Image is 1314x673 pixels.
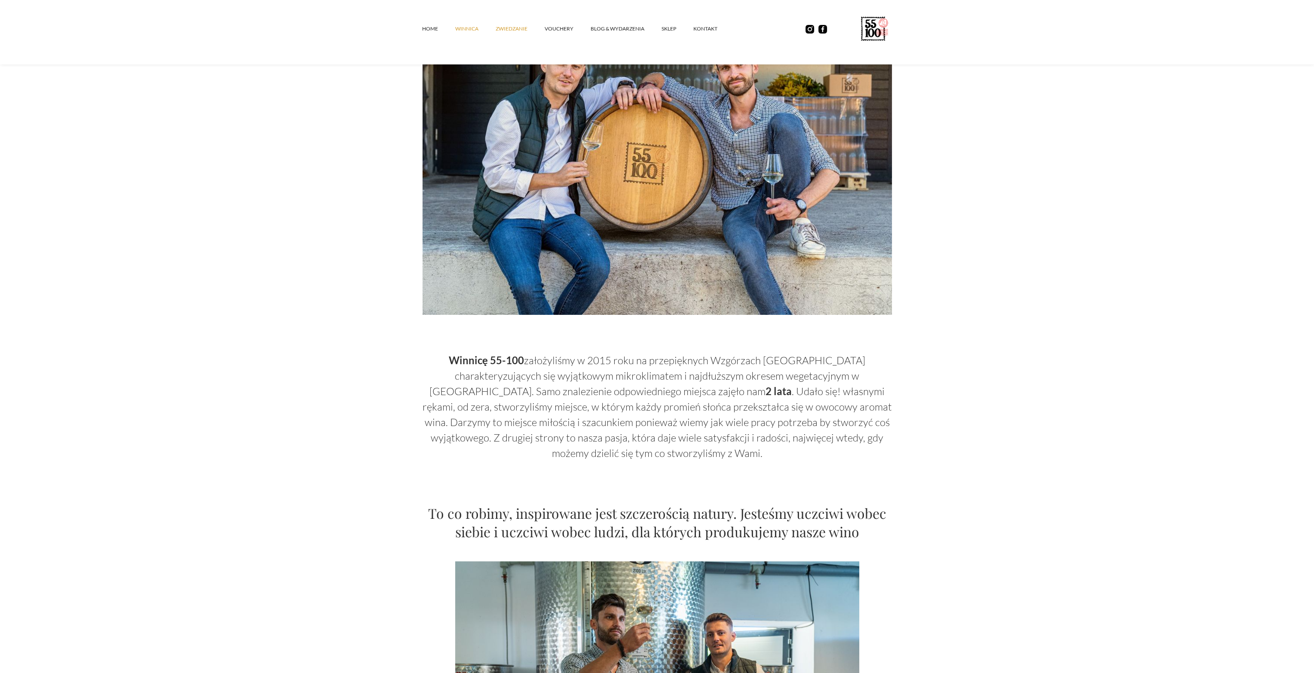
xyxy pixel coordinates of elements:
p: założyliśmy w 2015 roku na przepięknych Wzgórzach [GEOGRAPHIC_DATA] charakteryzujących się wyjątk... [423,353,892,461]
a: kontakt [693,16,735,42]
a: winnica [455,16,496,42]
a: vouchery [545,16,591,42]
h2: To co robimy, inspirowane jest szczerością natury. Jesteśmy uczciwi wobec siebie i uczciwi wobec ... [423,504,892,541]
a: ZWIEDZANIE [496,16,545,42]
strong: Winnicę 55-100 [449,354,524,366]
img: The owners are sitting in front of the winery, leaning against a barrel with the Winnica 55-100 logo [423,2,892,315]
a: Home [422,16,455,42]
a: Blog & Wydarzenia [591,16,662,42]
a: SKLEP [662,16,693,42]
strong: 2 lata [766,385,792,397]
